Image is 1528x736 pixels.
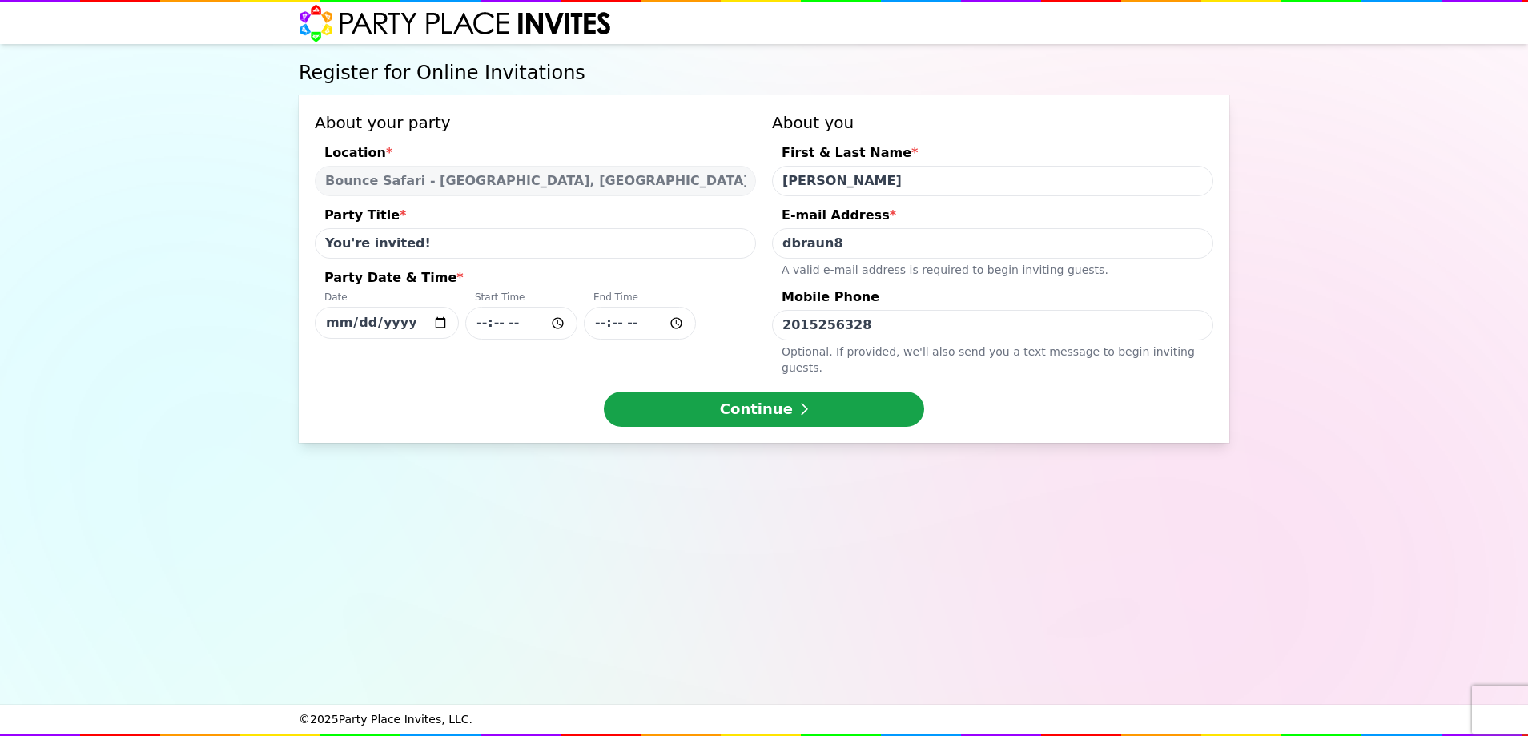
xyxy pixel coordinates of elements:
div: Start Time [465,291,577,307]
select: Location* [315,166,756,196]
h3: About you [772,111,1213,134]
h1: Register for Online Invitations [299,60,1229,86]
button: Continue [604,392,924,427]
input: Party Date & Time*DateStart TimeEnd Time [315,307,459,339]
input: Party Date & Time*DateStart TimeEnd Time [465,307,577,340]
div: Location [315,143,756,166]
div: A valid e-mail address is required to begin inviting guests. [772,259,1213,278]
div: End Time [584,291,696,307]
input: First & Last Name* [772,166,1213,196]
div: Optional. If provided, we ' ll also send you a text message to begin inviting guests. [772,340,1213,376]
div: Party Date & Time [315,268,756,291]
div: First & Last Name [772,143,1213,166]
img: Party Place Invites [299,4,612,42]
input: Party Date & Time*DateStart TimeEnd Time [584,307,696,340]
div: © 2025 Party Place Invites, LLC. [299,705,1229,734]
div: Mobile Phone [772,288,1213,310]
input: Mobile PhoneOptional. If provided, we'll also send you a text message to begin inviting guests. [772,310,1213,340]
input: E-mail Address*A valid e-mail address is required to begin inviting guests. [772,228,1213,259]
h3: About your party [315,111,756,134]
div: Party Title [315,206,756,228]
div: Date [315,291,459,307]
div: E-mail Address [772,206,1213,228]
input: Party Title* [315,228,756,259]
